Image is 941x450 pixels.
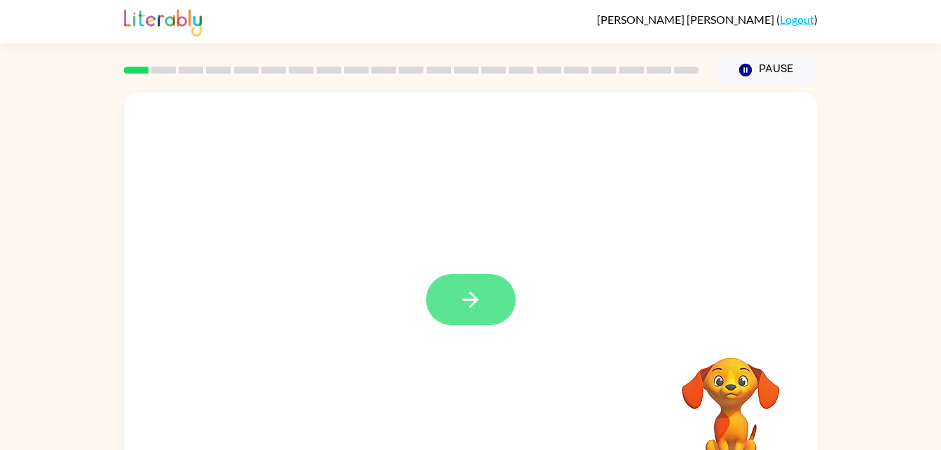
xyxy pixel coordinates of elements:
[716,54,818,86] button: Pause
[597,13,776,26] span: [PERSON_NAME] [PERSON_NAME]
[597,13,818,26] div: ( )
[124,6,202,36] img: Literably
[780,13,814,26] a: Logout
